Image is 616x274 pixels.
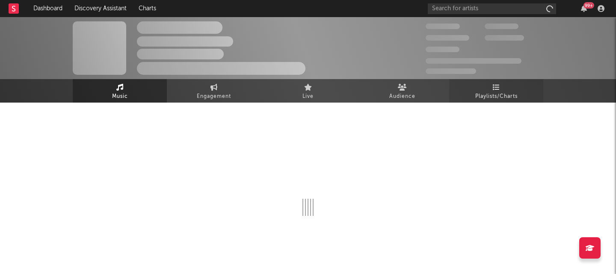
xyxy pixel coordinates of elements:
[426,68,476,74] span: Jump Score: 85.0
[485,24,518,29] span: 100,000
[426,24,460,29] span: 300,000
[197,91,231,102] span: Engagement
[426,58,521,64] span: 50,000,000 Monthly Listeners
[475,91,518,102] span: Playlists/Charts
[581,5,587,12] button: 99+
[355,79,449,103] a: Audience
[449,79,543,103] a: Playlists/Charts
[261,79,355,103] a: Live
[485,35,524,41] span: 1,000,000
[426,35,469,41] span: 50,000,000
[389,91,415,102] span: Audience
[167,79,261,103] a: Engagement
[583,2,594,9] div: 99 +
[426,47,459,52] span: 100,000
[428,3,556,14] input: Search for artists
[73,79,167,103] a: Music
[112,91,128,102] span: Music
[302,91,314,102] span: Live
